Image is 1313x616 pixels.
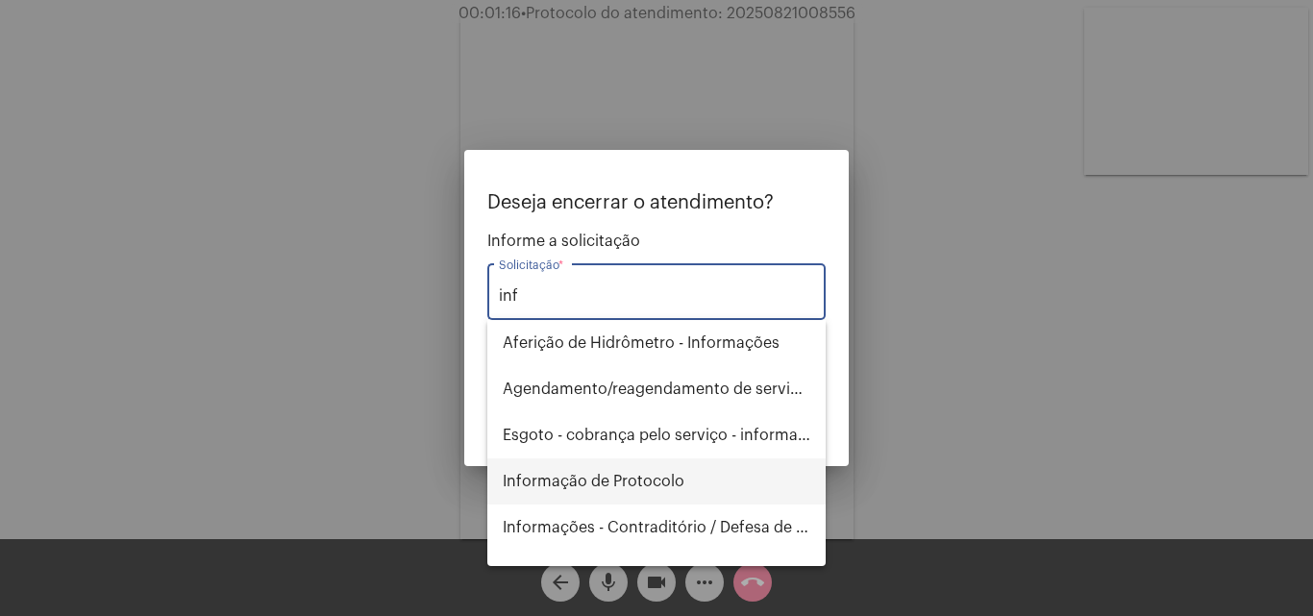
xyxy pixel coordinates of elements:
span: Informações - Contraditório / Defesa de infração [503,505,810,551]
span: Informe a solicitação [487,233,826,250]
span: Aferição de Hidrômetro - Informações [503,320,810,366]
span: Esgoto - cobrança pelo serviço - informações [503,412,810,458]
p: Deseja encerrar o atendimento? [487,192,826,213]
span: Informação de Protocolo [503,458,810,505]
span: Agendamento/reagendamento de serviços - informações [503,366,810,412]
input: Buscar solicitação [499,287,814,305]
span: Leitura - informações [503,551,810,597]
